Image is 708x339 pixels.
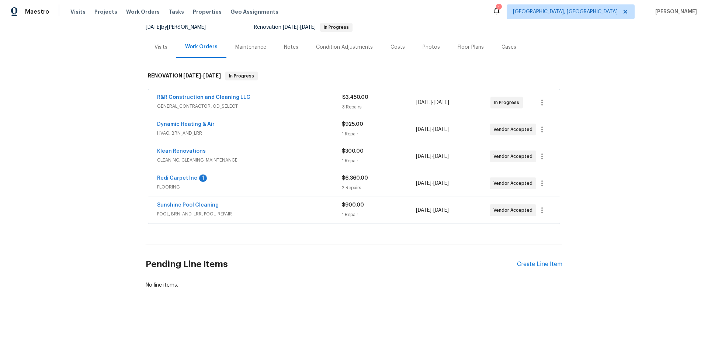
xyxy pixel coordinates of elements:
span: FLOORING [157,183,342,191]
span: Projects [94,8,117,15]
div: Visits [155,44,167,51]
span: POOL, BRN_AND_LRR, POOL_REPAIR [157,210,342,218]
span: [DATE] [433,154,449,159]
div: Work Orders [185,43,218,51]
span: - [416,180,449,187]
div: Floor Plans [458,44,484,51]
div: Maintenance [235,44,266,51]
span: [DATE] [146,25,161,30]
span: [DATE] [416,100,432,105]
div: Condition Adjustments [316,44,373,51]
span: Visits [70,8,86,15]
div: Notes [284,44,298,51]
span: Vendor Accepted [493,207,535,214]
span: - [183,73,221,78]
span: [DATE] [283,25,298,30]
span: Maestro [25,8,49,15]
span: Vendor Accepted [493,180,535,187]
span: - [283,25,316,30]
a: Redi Carpet Inc [157,176,197,181]
div: No line items. [146,281,562,289]
span: [DATE] [434,100,449,105]
a: Sunshine Pool Cleaning [157,203,219,208]
span: Renovation [254,25,353,30]
span: Properties [193,8,222,15]
div: 2 Repairs [342,184,416,191]
span: HVAC, BRN_AND_LRR [157,129,342,137]
span: - [416,207,449,214]
div: 3 Repairs [342,103,416,111]
span: [DATE] [203,73,221,78]
span: GENERAL_CONTRACTOR, OD_SELECT [157,103,342,110]
span: Work Orders [126,8,160,15]
span: [DATE] [183,73,201,78]
span: Vendor Accepted [493,153,535,160]
span: - [416,126,449,133]
span: Geo Assignments [230,8,278,15]
span: - [416,153,449,160]
span: [GEOGRAPHIC_DATA], [GEOGRAPHIC_DATA] [513,8,618,15]
span: In Progress [321,25,352,30]
span: [DATE] [433,181,449,186]
span: [DATE] [433,127,449,132]
span: $300.00 [342,149,364,154]
div: Create Line Item [517,261,562,268]
span: In Progress [494,99,522,106]
span: [DATE] [416,127,431,132]
a: Dynamic Heating & Air [157,122,215,127]
a: Klean Renovations [157,149,206,154]
h6: RENOVATION [148,72,221,80]
a: R&R Construction and Cleaning LLC [157,95,250,100]
span: [DATE] [300,25,316,30]
span: $925.00 [342,122,363,127]
div: 1 [199,174,207,182]
span: CLEANING, CLEANING_MAINTENANCE [157,156,342,164]
div: Costs [391,44,405,51]
span: Tasks [169,9,184,14]
div: Cases [502,44,516,51]
span: [DATE] [416,208,431,213]
span: [DATE] [416,154,431,159]
span: - [416,99,449,106]
div: 1 Repair [342,211,416,218]
span: [DATE] [416,181,431,186]
span: [PERSON_NAME] [652,8,697,15]
div: RENOVATION [DATE]-[DATE]In Progress [146,64,562,88]
h2: Pending Line Items [146,247,517,281]
span: $6,360.00 [342,176,368,181]
span: Vendor Accepted [493,126,535,133]
span: In Progress [226,72,257,80]
span: $3,450.00 [342,95,368,100]
div: 1 [496,4,501,12]
span: [DATE] [433,208,449,213]
span: $900.00 [342,203,364,208]
div: 1 Repair [342,157,416,165]
div: 1 Repair [342,130,416,138]
div: by [PERSON_NAME] [146,23,215,32]
div: Photos [423,44,440,51]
